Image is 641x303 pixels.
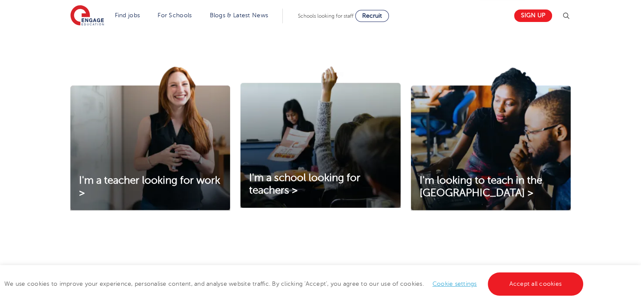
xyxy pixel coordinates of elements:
a: Accept all cookies [488,272,584,296]
img: I'm a school looking for teachers [240,66,400,208]
img: I'm looking to teach in the UK [411,66,571,210]
a: Sign up [514,9,552,22]
span: We use cookies to improve your experience, personalise content, and analyse website traffic. By c... [4,281,585,287]
span: I'm a school looking for teachers > [249,172,360,196]
img: Engage Education [70,5,104,27]
a: Recruit [355,10,389,22]
span: I'm a teacher looking for work > [79,175,220,199]
a: I'm looking to teach in the [GEOGRAPHIC_DATA] > [411,175,571,200]
img: I'm a teacher looking for work [70,66,230,210]
a: I'm a teacher looking for work > [70,175,230,200]
span: I'm looking to teach in the [GEOGRAPHIC_DATA] > [420,175,542,199]
a: Blogs & Latest News [210,12,268,19]
span: Schools looking for staff [298,13,354,19]
a: Cookie settings [433,281,477,287]
a: For Schools [158,12,192,19]
span: Recruit [362,12,382,19]
a: I'm a school looking for teachers > [240,172,400,197]
a: Find jobs [115,12,140,19]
